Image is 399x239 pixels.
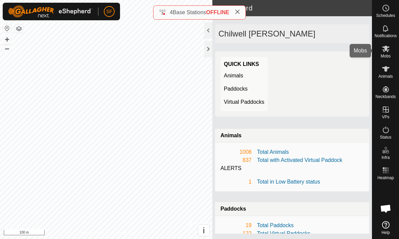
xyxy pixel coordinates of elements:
[220,156,252,164] div: 837
[3,24,11,32] button: Reset Map
[220,148,252,156] div: 1008
[106,8,112,15] span: SF
[198,225,209,236] button: i
[8,5,93,18] img: Gallagher Logo
[224,61,259,67] strong: Quick Links
[173,9,206,15] span: Base Stations
[206,9,229,15] span: OFFLINE
[257,222,294,228] a: Total Paddocks
[170,9,173,15] span: 4
[113,230,133,236] a: Contact Us
[220,206,246,212] strong: Paddocks
[381,231,390,235] span: Help
[382,115,389,119] span: VPs
[224,99,264,105] a: Virtual Paddocks
[15,25,23,33] button: Map Layers
[215,24,369,43] div: Chilwell [PERSON_NAME]
[257,149,289,155] a: Total Animals
[3,35,11,44] button: +
[257,231,310,236] a: Total Virtual Paddocks
[378,74,393,78] span: Animals
[257,179,320,185] a: Total in Low Battery status
[220,164,364,172] div: ALERTS
[220,230,252,238] div: 122
[203,226,205,235] span: i
[257,157,342,163] a: Total with Activated Virtual Paddock
[220,133,241,138] strong: Animals
[375,95,396,99] span: Neckbands
[376,198,396,219] div: Open chat
[224,73,243,78] a: Animals
[377,176,394,180] span: Heatmap
[216,4,372,12] h2: Dashboard
[220,221,252,230] div: 19
[381,156,390,160] span: Infra
[376,14,395,18] span: Schedules
[3,44,11,52] button: –
[375,34,397,38] span: Notifications
[220,178,252,186] div: 1
[79,230,105,236] a: Privacy Policy
[380,135,391,139] span: Status
[372,218,399,237] a: Help
[224,86,248,92] a: Paddocks
[381,54,391,58] span: Mobs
